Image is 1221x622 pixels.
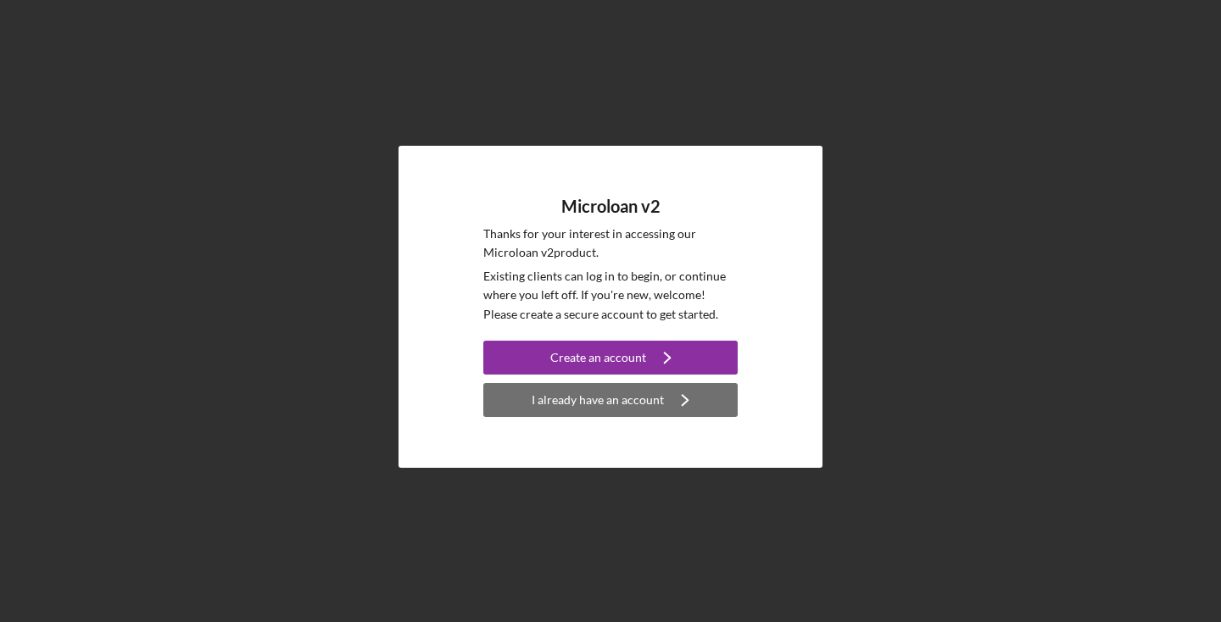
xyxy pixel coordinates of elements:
h4: Microloan v2 [561,197,661,216]
div: I already have an account [532,383,664,417]
button: I already have an account [483,383,738,417]
div: Create an account [550,341,646,375]
p: Existing clients can log in to begin, or continue where you left off. If you're new, welcome! Ple... [483,267,738,324]
p: Thanks for your interest in accessing our Microloan v2 product. [483,225,738,263]
button: Create an account [483,341,738,375]
a: Create an account [483,341,738,379]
